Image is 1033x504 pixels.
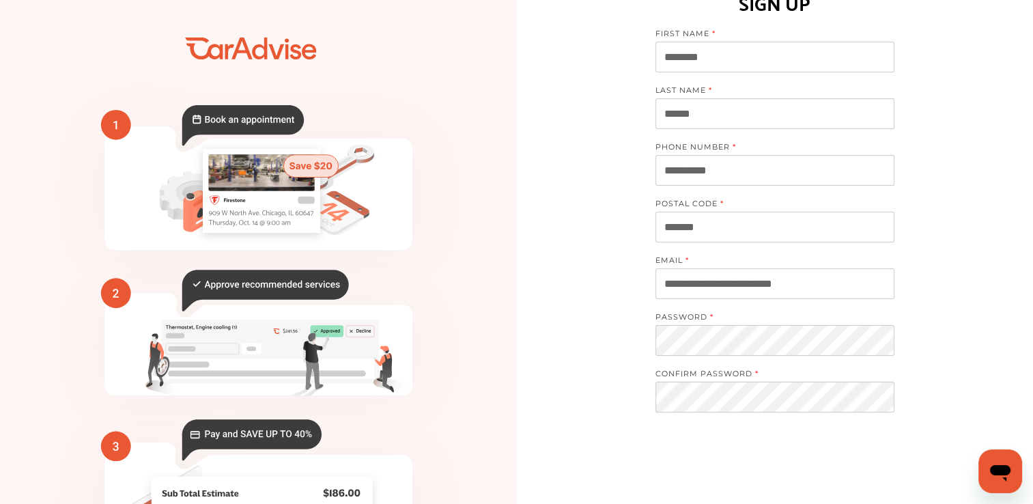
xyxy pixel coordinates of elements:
label: CONFIRM PASSWORD [655,369,881,382]
label: POSTAL CODE [655,199,881,212]
iframe: reCAPTCHA [671,443,879,496]
label: PASSWORD [655,312,881,325]
label: LAST NAME [655,85,881,98]
iframe: Button to launch messaging window [978,449,1022,493]
label: FIRST NAME [655,29,881,42]
label: PHONE NUMBER [655,142,881,155]
label: EMAIL [655,255,881,268]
